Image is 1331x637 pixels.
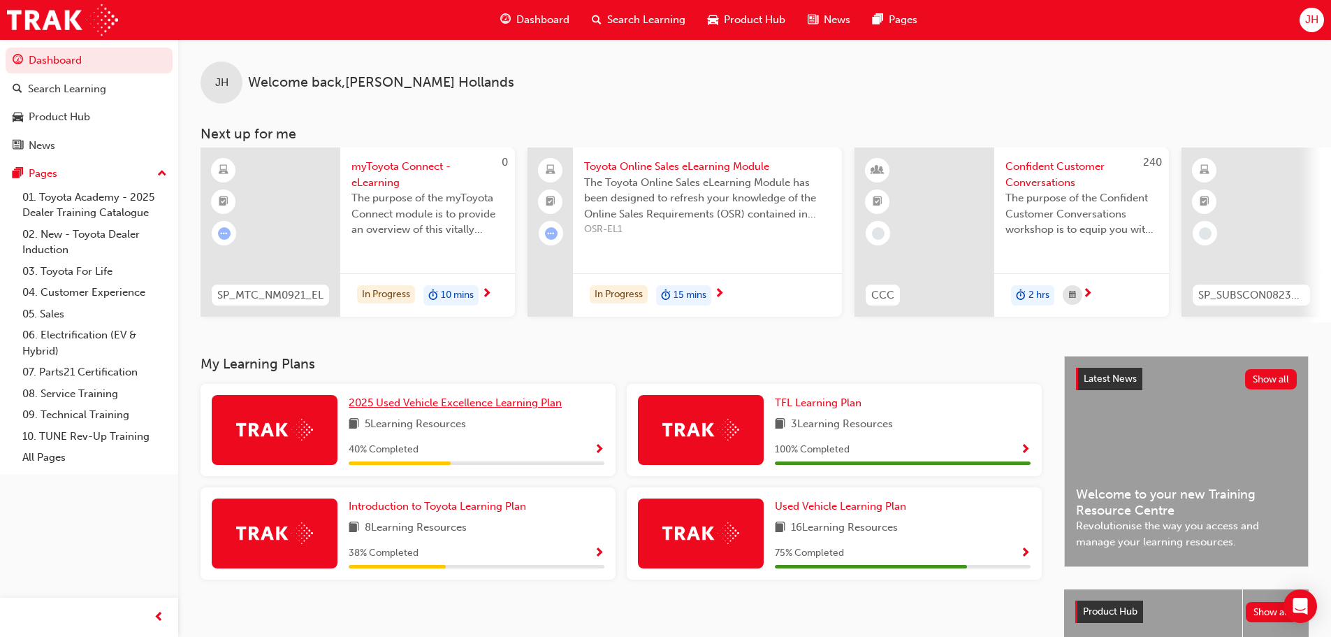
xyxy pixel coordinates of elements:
[1082,288,1093,301] span: next-icon
[365,416,466,434] span: 5 Learning Resources
[775,520,785,537] span: book-icon
[349,545,419,561] span: 38 % Completed
[808,11,818,29] span: news-icon
[516,12,569,28] span: Dashboard
[546,193,555,211] span: booktick-icon
[1076,487,1297,518] span: Welcome to your new Training Resource Centre
[872,227,885,240] span: learningRecordVerb_NONE-icon
[349,442,419,458] span: 40 % Completed
[1020,444,1031,457] span: Show Progress
[178,126,1331,142] h3: Next up for me
[502,156,508,169] span: 0
[590,285,648,304] div: In Progress
[217,287,323,303] span: SP_MTC_NM0921_EL
[1016,287,1026,305] span: duration-icon
[584,222,831,238] span: OSR-EL1
[29,166,57,182] div: Pages
[357,285,415,304] div: In Progress
[1246,602,1298,622] button: Show all
[6,161,173,187] button: Pages
[797,6,861,34] a: news-iconNews
[1076,368,1297,390] a: Latest NewsShow all
[775,500,906,513] span: Used Vehicle Learning Plan
[1005,190,1158,238] span: The purpose of the Confident Customer Conversations workshop is to equip you with tools to commun...
[662,522,739,544] img: Trak
[201,356,1042,372] h3: My Learning Plans
[351,159,504,190] span: myToyota Connect - eLearning
[500,11,511,29] span: guage-icon
[1199,227,1212,240] span: learningRecordVerb_NONE-icon
[13,55,23,67] span: guage-icon
[708,11,718,29] span: car-icon
[775,395,867,411] a: TFL Learning Plan
[791,520,898,537] span: 16 Learning Resources
[546,162,555,180] span: laptop-icon
[674,287,706,303] span: 15 mins
[17,324,173,362] a: 06. Electrification (EV & Hybrid)
[662,419,739,441] img: Trak
[1083,606,1137,617] span: Product Hub
[17,362,173,383] a: 07. Parts21 Certification
[873,193,882,211] span: booktick-icon
[594,441,604,459] button: Show Progress
[6,133,173,159] a: News
[29,138,55,154] div: News
[1064,356,1309,567] a: Latest NewsShow allWelcome to your new Training Resource CentreRevolutionise the way you access a...
[13,83,22,96] span: search-icon
[6,104,173,130] a: Product Hub
[594,545,604,562] button: Show Progress
[17,404,173,426] a: 09. Technical Training
[236,522,313,544] img: Trak
[7,4,118,36] img: Trak
[1300,8,1324,32] button: JH
[824,12,850,28] span: News
[1005,159,1158,190] span: Confident Customer Conversations
[581,6,697,34] a: search-iconSearch Learning
[248,75,514,91] span: Welcome back , [PERSON_NAME] Hollands
[545,227,558,240] span: learningRecordVerb_ATTEMPT-icon
[1200,193,1209,211] span: booktick-icon
[607,12,685,28] span: Search Learning
[1143,156,1162,169] span: 240
[17,261,173,282] a: 03. Toyota For Life
[528,148,842,317] a: Toyota Online Sales eLearning ModuleThe Toyota Online Sales eLearning Module has been designed to...
[215,75,228,91] span: JH
[17,303,173,325] a: 05. Sales
[584,175,831,222] span: The Toyota Online Sales eLearning Module has been designed to refresh your knowledge of the Onlin...
[861,6,929,34] a: pages-iconPages
[157,165,167,183] span: up-icon
[349,416,359,434] span: book-icon
[584,159,831,175] span: Toyota Online Sales eLearning Module
[714,288,725,301] span: next-icon
[775,442,850,458] span: 100 % Completed
[594,547,604,560] span: Show Progress
[592,11,602,29] span: search-icon
[441,287,474,303] span: 10 mins
[775,416,785,434] span: book-icon
[775,396,861,409] span: TFL Learning Plan
[1069,287,1076,304] span: calendar-icon
[775,545,844,561] span: 75 % Completed
[1200,162,1209,180] span: learningResourceType_ELEARNING-icon
[1305,12,1318,28] span: JH
[349,396,562,409] span: 2025 Used Vehicle Excellence Learning Plan
[697,6,797,34] a: car-iconProduct Hub
[873,162,882,180] span: learningResourceType_INSTRUCTOR_LED-icon
[1198,287,1304,303] span: SP_SUBSCON0823_EL
[28,81,106,97] div: Search Learning
[889,12,917,28] span: Pages
[791,416,893,434] span: 3 Learning Resources
[13,140,23,152] span: news-icon
[17,282,173,303] a: 04. Customer Experience
[13,168,23,180] span: pages-icon
[1020,441,1031,459] button: Show Progress
[351,190,504,238] span: The purpose of the myToyota Connect module is to provide an overview of this vitally important ne...
[17,447,173,468] a: All Pages
[17,224,173,261] a: 02. New - Toyota Dealer Induction
[6,48,173,73] a: Dashboard
[661,287,671,305] span: duration-icon
[1245,369,1297,389] button: Show all
[1028,287,1049,303] span: 2 hrs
